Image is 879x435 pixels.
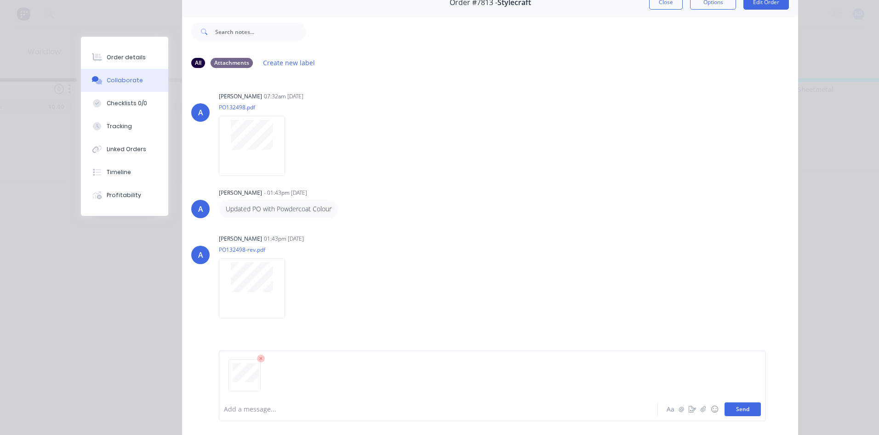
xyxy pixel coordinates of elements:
[81,46,168,69] button: Order details
[665,404,676,415] button: Aa
[676,404,687,415] button: @
[198,203,203,215] div: A
[107,168,131,176] div: Timeline
[215,23,306,41] input: Search notes...
[219,246,294,254] p: PO132498-rev.pdf
[219,92,262,101] div: [PERSON_NAME]
[264,189,307,197] div: - 01:43pm [DATE]
[191,58,205,68] div: All
[107,122,132,130] div: Tracking
[264,92,303,101] div: 07:32am [DATE]
[81,92,168,115] button: Checklists 0/0
[107,76,143,85] div: Collaborate
[258,56,320,69] button: Create new label
[81,138,168,161] button: Linked Orders
[226,204,331,214] p: Updated PO with Powdercoat Colour
[107,145,146,153] div: Linked Orders
[219,103,294,111] p: PO132498.pdf
[198,107,203,118] div: A
[81,184,168,207] button: Profitability
[709,404,720,415] button: ☺
[198,249,203,260] div: A
[725,402,761,416] button: Send
[81,115,168,138] button: Tracking
[264,235,304,243] div: 01:43pm [DATE]
[219,235,262,243] div: [PERSON_NAME]
[81,69,168,92] button: Collaborate
[81,161,168,184] button: Timeline
[107,99,147,107] div: Checklists 0/0
[211,58,253,68] div: Attachments
[219,189,262,197] div: [PERSON_NAME]
[107,191,141,199] div: Profitability
[107,53,146,62] div: Order details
